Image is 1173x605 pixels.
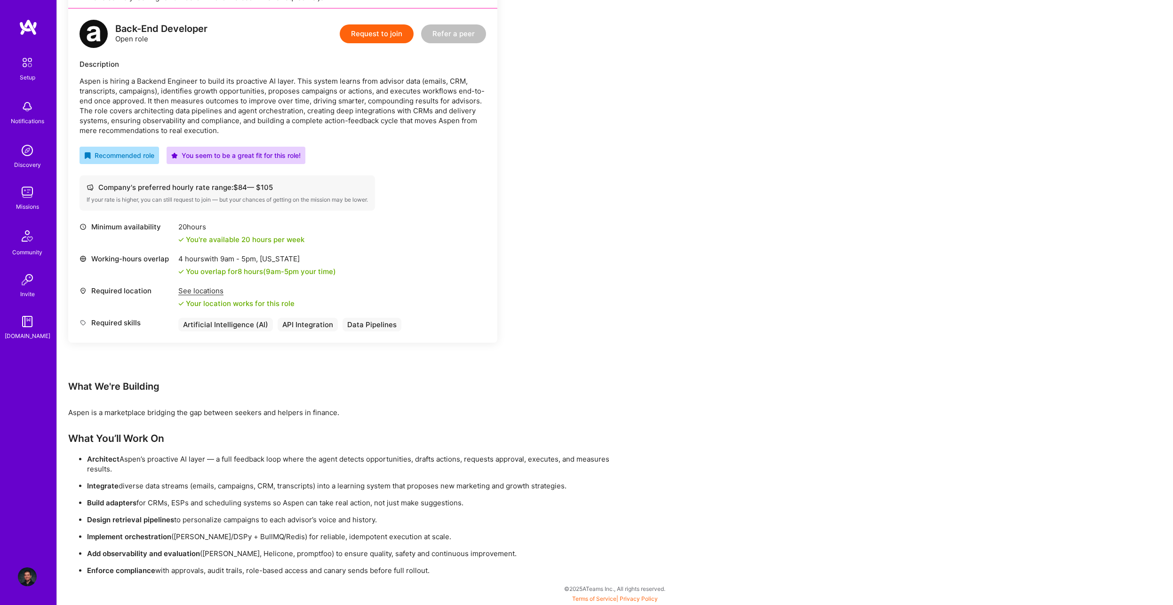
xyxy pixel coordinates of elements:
img: Invite [18,270,37,289]
div: If your rate is higher, you can still request to join — but your chances of getting on the missio... [87,196,368,204]
div: You're available 20 hours per week [178,235,304,244]
strong: Build adapters [87,498,136,507]
h3: What You’ll Work On [68,432,633,444]
i: icon Check [178,269,184,275]
strong: Implement orchestration [87,532,171,541]
span: 9am - 5pm [266,267,299,276]
div: Your location works for this role [178,299,295,308]
strong: Add observability and evaluation [87,549,200,558]
img: guide book [18,312,37,331]
div: © 2025 ATeams Inc., All rights reserved. [56,577,1173,600]
div: Description [80,59,486,69]
div: Missions [16,202,39,212]
button: Request to join [340,24,414,43]
i: icon World [80,255,87,262]
div: 4 hours with [US_STATE] [178,254,336,264]
i: icon Cash [87,184,94,191]
div: Back-End Developer [115,24,207,34]
button: Refer a peer [421,24,486,43]
div: See locations [178,286,295,296]
div: What We're Building [68,380,633,393]
div: Required skills [80,318,174,328]
div: Notifications [11,116,44,126]
strong: Integrate [87,481,119,490]
a: User Avatar [16,567,39,586]
i: icon Clock [80,223,87,230]
strong: Enforce compliance [87,566,155,575]
div: Aspen is a marketplace bridging the gap between seekers and helpers in finance. [68,408,633,417]
div: Discovery [14,160,41,170]
i: icon PurpleStar [171,152,178,159]
img: User Avatar [18,567,37,586]
img: bell [18,97,37,116]
strong: Architect [87,455,120,464]
div: API Integration [278,318,338,331]
p: ([PERSON_NAME], Helicone, promptfoo) to ensure quality, safety and continuous improvement. [87,549,633,558]
div: You seem to be a great fit for this role! [171,150,301,160]
div: Company's preferred hourly rate range: $ 84 — $ 105 [87,182,368,192]
p: Aspen is hiring a Backend Engineer to build its proactive AI layer. This system learns from advis... [80,76,486,135]
div: Data Pipelines [343,318,401,331]
i: icon RecommendedBadge [84,152,91,159]
div: Setup [20,72,35,82]
div: Required location [80,286,174,296]
img: Community [16,225,39,247]
div: You overlap for 8 hours ( your time) [186,267,336,276]
img: logo [80,20,108,48]
img: logo [19,19,38,36]
div: Recommended role [84,150,154,160]
div: Artificial Intelligence (AI) [178,318,273,331]
a: Privacy Policy [620,595,658,602]
div: Minimum availability [80,222,174,232]
p: diverse data streams (emails, campaigns, CRM, transcripts) into a learning system that proposes n... [87,481,633,491]
p: ([PERSON_NAME]/DSPy + BullMQ/Redis) for reliable, idempotent execution at scale. [87,532,633,542]
i: icon Check [178,301,184,306]
img: teamwork [18,183,37,202]
div: Community [12,247,42,257]
p: with approvals, audit trails, role-based access and canary sends before full rollout. [87,566,633,575]
p: to personalize campaigns to each advisor’s voice and history. [87,515,633,525]
strong: Design retrieval pipelines [87,515,174,524]
span: 9am - 5pm , [218,254,260,263]
a: Terms of Service [572,595,616,602]
img: discovery [18,141,37,160]
i: icon Tag [80,319,87,326]
div: 20 hours [178,222,304,232]
i: icon Check [178,237,184,243]
div: [DOMAIN_NAME] [5,331,50,341]
div: Invite [20,289,35,299]
img: setup [17,53,37,72]
div: Working-hours overlap [80,254,174,264]
p: for CRMs, ESPs and scheduling systems so Aspen can take real action, not just make suggestions. [87,498,633,508]
i: icon Location [80,287,87,294]
div: Open role [115,24,207,44]
p: Aspen’s proactive AI layer — a full feedback loop where the agent detects opportunities, drafts a... [87,454,633,474]
span: | [572,595,658,602]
